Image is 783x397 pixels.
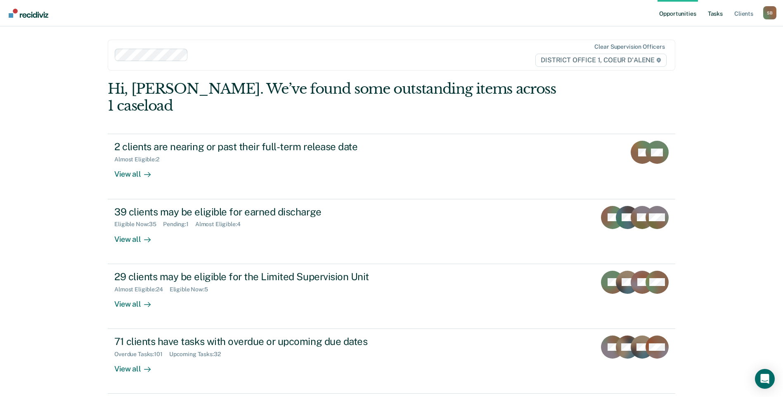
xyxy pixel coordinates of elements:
div: Clear supervision officers [594,43,665,50]
a: 39 clients may be eligible for earned dischargeEligible Now:35Pending:1Almost Eligible:4View all [108,199,675,264]
div: 39 clients may be eligible for earned discharge [114,206,404,218]
button: Profile dropdown button [763,6,776,19]
a: 29 clients may be eligible for the Limited Supervision UnitAlmost Eligible:24Eligible Now:5View all [108,264,675,329]
div: Almost Eligible : 24 [114,286,170,293]
div: Overdue Tasks : 101 [114,351,169,358]
div: Almost Eligible : 2 [114,156,166,163]
div: 71 clients have tasks with overdue or upcoming due dates [114,336,404,347]
span: DISTRICT OFFICE 1, COEUR D'ALENE [535,54,667,67]
div: View all [114,228,161,244]
div: Open Intercom Messenger [755,369,775,389]
div: Eligible Now : 35 [114,221,163,228]
div: 2 clients are nearing or past their full-term release date [114,141,404,153]
div: View all [114,293,161,309]
div: Upcoming Tasks : 32 [169,351,227,358]
div: Eligible Now : 5 [170,286,215,293]
img: Recidiviz [9,9,48,18]
a: 71 clients have tasks with overdue or upcoming due datesOverdue Tasks:101Upcoming Tasks:32View all [108,329,675,394]
div: Almost Eligible : 4 [195,221,247,228]
a: 2 clients are nearing or past their full-term release dateAlmost Eligible:2View all [108,134,675,199]
div: 29 clients may be eligible for the Limited Supervision Unit [114,271,404,283]
div: S B [763,6,776,19]
div: Hi, [PERSON_NAME]. We’ve found some outstanding items across 1 caseload [108,80,562,114]
div: View all [114,358,161,374]
div: View all [114,163,161,179]
div: Pending : 1 [163,221,195,228]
